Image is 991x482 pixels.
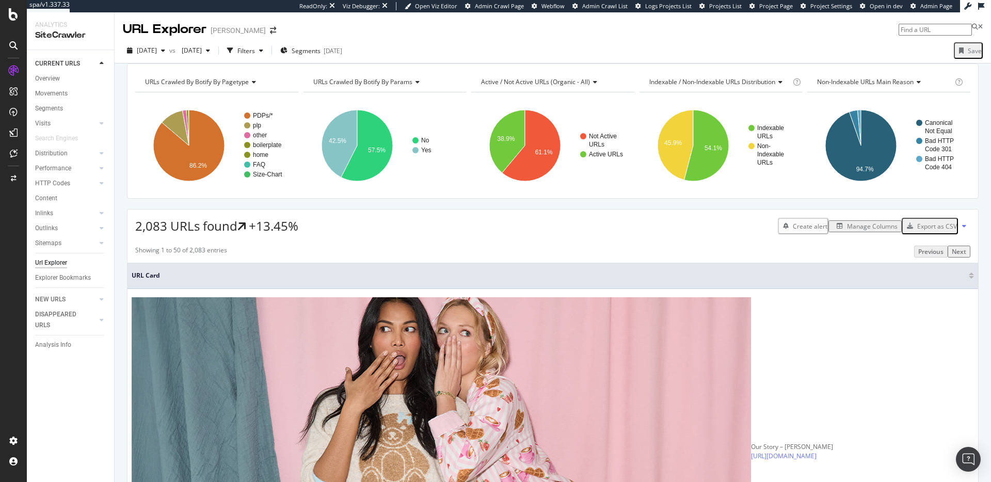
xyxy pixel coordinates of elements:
button: Filters [223,42,267,59]
div: +13.45% [249,217,298,235]
a: Visits [35,118,97,129]
a: Sitemaps [35,238,97,249]
div: Distribution [35,148,68,159]
svg: A chart. [640,101,803,190]
a: Explorer Bookmarks [35,272,107,283]
a: Analysis Info [35,340,107,350]
div: Content [35,193,57,204]
div: Explorer Bookmarks [35,272,91,283]
div: Performance [35,163,71,174]
span: Admin Crawl Page [475,2,524,10]
svg: A chart. [471,101,634,190]
div: URL Explorer [123,21,206,38]
text: 57.5% [368,147,386,154]
text: 45.9% [664,139,682,147]
a: Search Engines [35,133,88,144]
a: Content [35,193,107,204]
div: ReadOnly: [299,2,327,10]
span: Projects List [709,2,742,10]
span: vs [169,46,178,55]
div: DISAPPEARED URLS [35,309,87,331]
span: Indexable / Non-Indexable URLs distribution [649,77,775,86]
span: URLs Crawled By Botify By pagetype [145,77,249,86]
text: 54.1% [705,144,722,152]
a: Admin Page [910,2,952,10]
div: Open Intercom Messenger [956,447,981,472]
div: arrow-right-arrow-left [270,27,276,34]
a: Admin Crawl List [572,2,628,10]
div: SiteCrawler [35,29,106,41]
text: 38.9% [498,135,515,142]
h4: URLs Crawled By Botify By pagetype [143,74,289,90]
span: Webflow [541,2,565,10]
span: Project Settings [810,2,852,10]
span: Logs Projects List [645,2,692,10]
text: No [421,137,429,144]
a: Movements [35,88,107,99]
button: Save [954,42,983,59]
span: Admin Crawl List [582,2,628,10]
div: Movements [35,88,68,99]
text: Active URLs [589,151,623,158]
div: Our Story – [PERSON_NAME] [751,442,833,452]
div: Analysis Info [35,340,71,350]
div: Segments [35,103,63,114]
a: Open Viz Editor [405,2,457,10]
button: [DATE] [178,42,214,59]
a: Project Settings [801,2,852,10]
text: 42.5% [329,137,346,144]
span: URL Card [132,271,966,280]
div: Create alert [793,222,827,231]
a: Open in dev [860,2,903,10]
span: 2,083 URLs found [135,217,237,234]
div: A chart. [135,101,298,190]
div: Save [968,46,982,55]
svg: A chart. [807,101,970,190]
a: HTTP Codes [35,178,97,189]
input: Find a URL [899,24,972,36]
span: Admin Page [920,2,952,10]
text: Size-Chart [253,171,282,178]
text: Bad HTTP [925,155,954,163]
a: Projects List [699,2,742,10]
div: Overview [35,73,60,84]
a: CURRENT URLS [35,58,97,69]
text: Indexable [757,124,784,132]
div: Search Engines [35,133,78,144]
div: HTTP Codes [35,178,70,189]
text: boilerplate [253,141,282,149]
div: Url Explorer [35,258,67,268]
div: CURRENT URLS [35,58,80,69]
a: Overview [35,73,107,84]
div: Next [952,247,966,256]
a: [URL][DOMAIN_NAME] [751,452,817,460]
a: Outlinks [35,223,97,234]
span: Active / Not Active URLs (organic - all) [481,77,590,86]
div: Showing 1 to 50 of 2,083 entries [135,246,227,258]
span: Open Viz Editor [415,2,457,10]
button: [DATE] [123,42,169,59]
button: Segments[DATE] [276,42,346,59]
h4: URLs Crawled By Botify By params [311,74,457,90]
text: other [253,132,267,139]
text: 94.7% [856,166,874,173]
div: [DATE] [324,46,342,55]
text: plp [253,122,261,129]
h4: Active / Not Active URLs [479,74,625,90]
span: Segments [292,46,321,55]
text: Non- [757,142,771,150]
div: Viz Debugger: [343,2,380,10]
div: A chart. [303,101,467,190]
div: Export as CSV [917,222,957,231]
span: 2025 Sep. 14th [137,46,157,55]
div: Manage Columns [847,222,898,231]
a: Segments [35,103,107,114]
text: Bad HTTP [925,137,954,144]
a: Admin Crawl Page [465,2,524,10]
text: home [253,151,268,158]
text: PDPs/* [253,112,273,119]
span: 2025 Jul. 20th [178,46,202,55]
a: Performance [35,163,97,174]
text: 86.2% [189,162,207,169]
